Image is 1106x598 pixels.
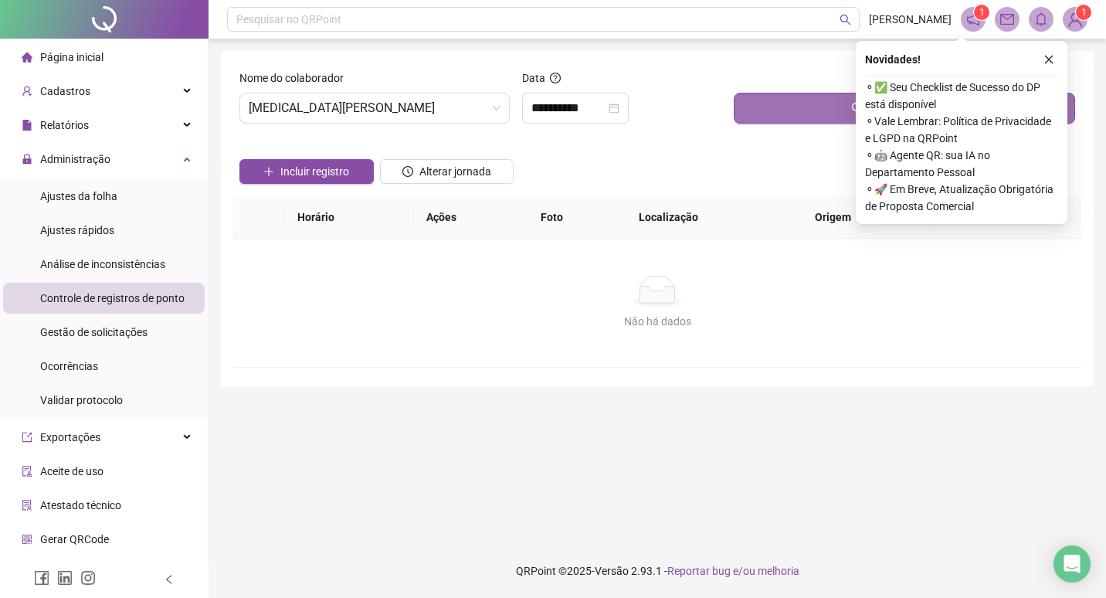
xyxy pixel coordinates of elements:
span: close [1043,54,1054,65]
span: home [22,52,32,63]
th: Localização [626,196,802,239]
sup: 1 [974,5,989,20]
span: Versão [595,565,629,577]
span: bell [1034,12,1048,26]
div: Open Intercom Messenger [1053,545,1091,583]
span: search [840,14,851,25]
span: file [22,120,32,131]
span: notification [966,12,980,26]
span: Cadastros [40,85,90,97]
th: Ações [414,196,528,239]
span: Gestão de solicitações [40,326,148,338]
label: Nome do colaborador [239,70,354,87]
span: solution [22,500,32,511]
span: qrcode [22,534,32,545]
span: Incluir registro [280,163,349,180]
span: Data [522,72,545,84]
span: audit [22,466,32,477]
span: lock [22,154,32,165]
th: Foto [528,196,626,239]
span: Relatórios [40,119,89,131]
span: ⚬ 🤖 Agente QR: sua IA no Departamento Pessoal [865,147,1058,181]
span: Atestado técnico [40,499,121,511]
span: [PERSON_NAME] [869,11,952,28]
button: Buscar registros [734,93,1075,124]
span: Aceite de uso [40,465,103,477]
span: Exportações [40,431,100,443]
span: user-add [22,86,32,97]
span: 1 [979,7,985,18]
span: Validar protocolo [40,394,123,406]
span: search [851,102,863,114]
th: Horário [285,196,414,239]
span: instagram [80,570,96,586]
th: Origem [802,196,930,239]
span: clock-circle [402,166,413,177]
span: facebook [34,570,49,586]
span: Controle de registros de ponto [40,292,185,304]
span: question-circle [550,73,561,83]
span: Novidades ! [865,51,921,68]
span: Administração [40,153,110,165]
span: linkedin [57,570,73,586]
span: ⚬ 🚀 Em Breve, Atualização Obrigatória de Proposta Comercial [865,181,1058,215]
span: Gerar QRCode [40,533,109,545]
sup: Atualize o seu contato no menu Meus Dados [1076,5,1091,20]
span: Ajustes rápidos [40,224,114,236]
button: Incluir registro [239,159,374,184]
span: plus [263,166,274,177]
a: Alterar jornada [380,167,514,179]
span: mail [1000,12,1014,26]
span: 1 [1081,7,1087,18]
span: ⚬ ✅ Seu Checklist de Sucesso do DP está disponível [865,79,1058,113]
footer: QRPoint © 2025 - 2.93.1 - [209,544,1106,598]
span: Análise de inconsistências [40,258,165,270]
div: Não há dados [252,313,1063,330]
span: ⚬ Vale Lembrar: Política de Privacidade e LGPD na QRPoint [865,113,1058,147]
img: 85736 [1064,8,1087,31]
span: YASMIN CRUZ DA LUZ ALBUQUERQUE [249,93,500,123]
span: Alterar jornada [419,163,491,180]
span: Reportar bug e/ou melhoria [667,565,799,577]
span: Página inicial [40,51,103,63]
span: Ocorrências [40,360,98,372]
button: Alterar jornada [380,159,514,184]
span: Ajustes da folha [40,190,117,202]
span: export [22,432,32,443]
span: left [164,574,175,585]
